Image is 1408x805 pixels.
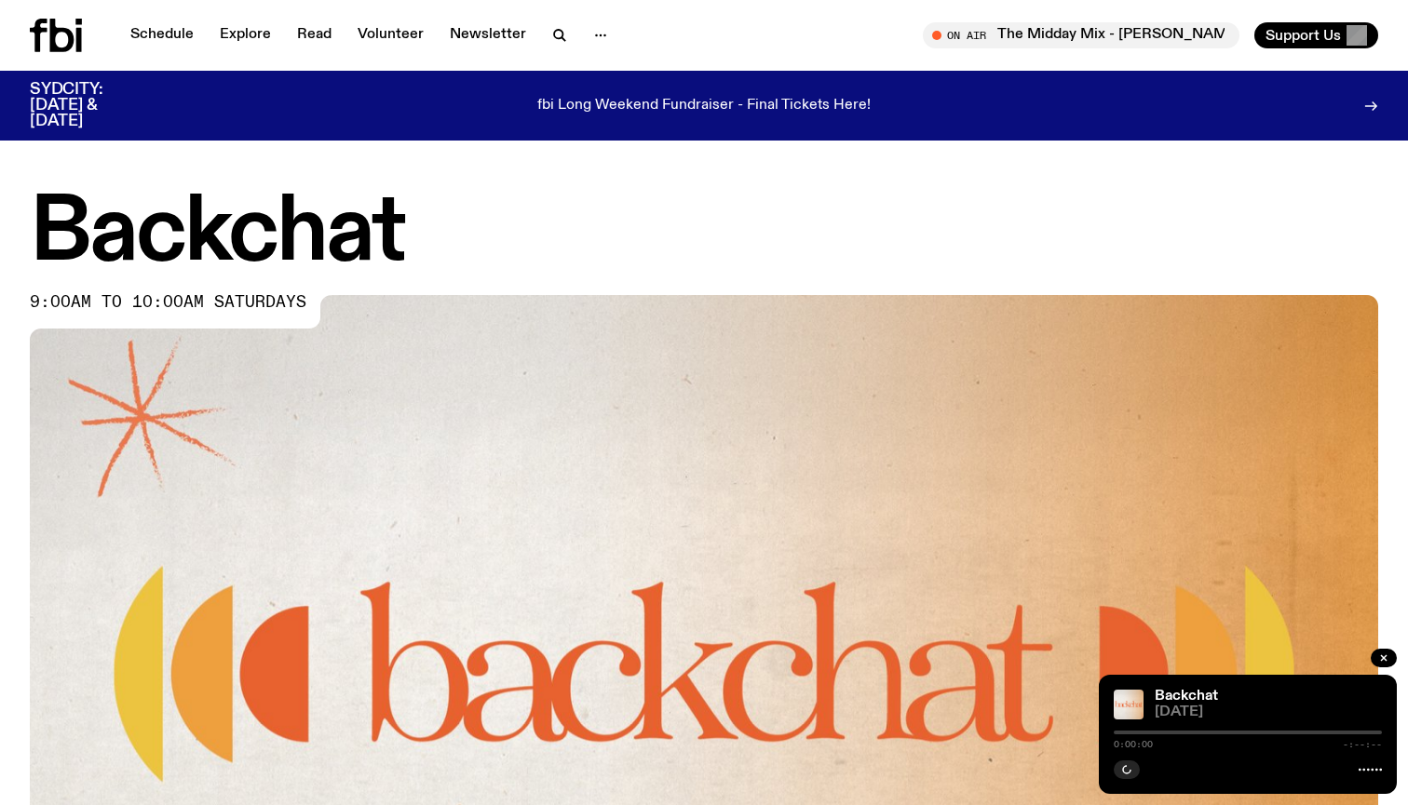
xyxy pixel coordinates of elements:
[537,98,871,114] p: fbi Long Weekend Fundraiser - Final Tickets Here!
[1114,740,1153,749] span: 0:00:00
[923,22,1239,48] button: On AirThe Midday Mix - [PERSON_NAME] & [PERSON_NAME]
[346,22,435,48] a: Volunteer
[30,295,306,310] span: 9:00am to 10:00am saturdays
[30,82,149,129] h3: SYDCITY: [DATE] & [DATE]
[1254,22,1378,48] button: Support Us
[1155,689,1218,704] a: Backchat
[439,22,537,48] a: Newsletter
[30,193,1378,276] h1: Backchat
[209,22,282,48] a: Explore
[1343,740,1382,749] span: -:--:--
[1266,27,1341,44] span: Support Us
[1155,705,1382,719] span: [DATE]
[286,22,343,48] a: Read
[119,22,205,48] a: Schedule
